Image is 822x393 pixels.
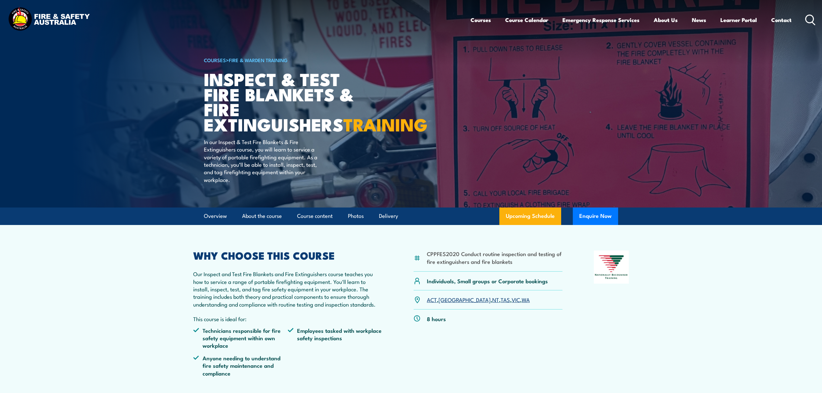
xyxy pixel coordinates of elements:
[204,208,227,225] a: Overview
[471,11,491,28] a: Courses
[242,208,282,225] a: About the course
[427,296,437,303] a: ACT
[501,296,510,303] a: TAS
[771,11,792,28] a: Contact
[193,327,288,349] li: Technicians responsible for fire safety equipment within own workplace
[193,270,382,308] p: Our Inspect and Test Fire Blankets and Fire Extinguishers course teaches you how to service a ran...
[720,11,757,28] a: Learner Portal
[594,251,629,284] img: Nationally Recognised Training logo.
[343,110,428,137] strong: TRAINING
[512,296,520,303] a: VIC
[193,354,288,377] li: Anyone needing to understand fire safety maintenance and compliance
[522,296,530,303] a: WA
[204,138,322,183] p: In our Inspect & Test Fire Blankets & Fire Extinguishers course, you will learn to service a vari...
[573,208,618,225] button: Enquire Now
[204,56,226,63] a: COURSES
[297,208,333,225] a: Course content
[193,315,382,322] p: This course is ideal for:
[562,11,639,28] a: Emergency Response Services
[288,327,382,349] li: Employees tasked with workplace safety inspections
[348,208,364,225] a: Photos
[654,11,678,28] a: About Us
[379,208,398,225] a: Delivery
[692,11,706,28] a: News
[427,250,562,265] li: CPPFES2020 Conduct routine inspection and testing of fire extinguishers and fire blankets
[427,296,530,303] p: , , , , ,
[439,296,491,303] a: [GEOGRAPHIC_DATA]
[229,56,288,63] a: Fire & Warden Training
[492,296,499,303] a: NT
[204,56,364,64] h6: >
[427,315,446,322] p: 8 hours
[427,277,548,285] p: Individuals, Small groups or Corporate bookings
[505,11,548,28] a: Course Calendar
[499,208,561,225] a: Upcoming Schedule
[193,251,382,260] h2: WHY CHOOSE THIS COURSE
[204,71,364,132] h1: Inspect & Test Fire Blankets & Fire Extinguishers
